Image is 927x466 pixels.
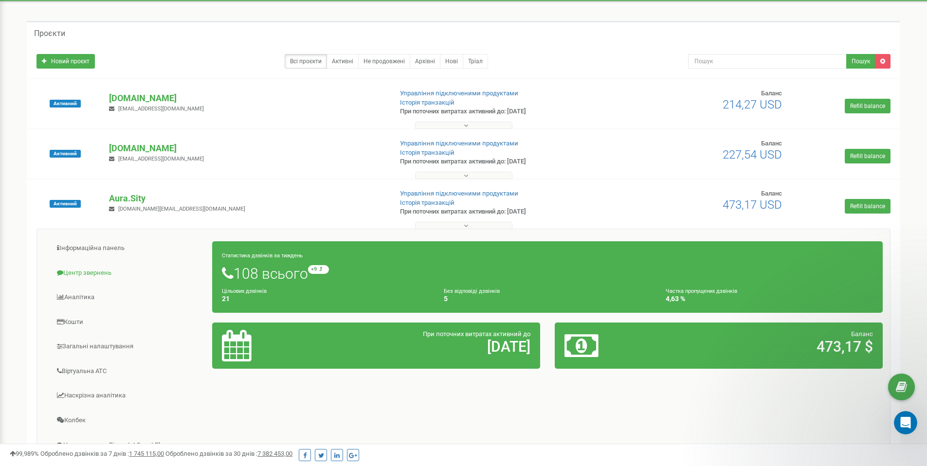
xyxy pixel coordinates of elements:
[118,106,204,112] span: [EMAIL_ADDRESS][DOMAIN_NAME]
[723,98,782,111] span: 214,27 USD
[329,339,530,355] h2: [DATE]
[34,29,65,38] h5: Проєкти
[400,149,454,156] a: Історія транзакцій
[50,150,81,158] span: Активний
[400,140,518,147] a: Управління підключеними продуктами
[257,450,292,457] u: 7 382 453,00
[400,157,602,166] p: При поточних витратах активний до: [DATE]
[400,90,518,97] a: Управління підключеними продуктами
[894,411,917,434] iframe: Intercom live chat
[761,140,782,147] span: Баланс
[723,198,782,212] span: 473,17 USD
[846,54,875,69] button: Пошук
[400,199,454,206] a: Історія транзакцій
[666,295,873,303] h4: 4,63 %
[761,90,782,97] span: Баланс
[165,450,292,457] span: Оброблено дзвінків за 30 днів :
[44,433,213,457] a: Налаштування Ringostat Smart Phone
[400,99,454,106] a: Історія транзакцій
[327,54,359,69] a: Активні
[400,190,518,197] a: Управління підключеними продуктами
[44,359,213,383] a: Віртуальна АТС
[118,206,245,212] span: [DOMAIN_NAME][EMAIL_ADDRESS][DOMAIN_NAME]
[129,450,164,457] u: 1 745 115,00
[688,54,847,69] input: Пошук
[285,54,327,69] a: Всі проєкти
[423,330,530,338] span: При поточних витратах активний до
[222,295,429,303] h4: 21
[440,54,463,69] a: Нові
[851,330,873,338] span: Баланс
[109,192,384,205] p: Aura.Sity
[44,409,213,432] a: Колбек
[50,200,81,208] span: Активний
[444,295,651,303] h4: 5
[40,450,164,457] span: Оброблено дзвінків за 7 днів :
[44,310,213,334] a: Кошти
[109,142,384,155] p: [DOMAIN_NAME]
[36,54,95,69] a: Новий проєкт
[118,156,204,162] span: [EMAIL_ADDRESS][DOMAIN_NAME]
[44,384,213,408] a: Наскрізна аналітика
[358,54,410,69] a: Не продовжені
[222,265,873,282] h1: 108 всього
[44,286,213,309] a: Аналiтика
[44,236,213,260] a: Інформаційна панель
[222,252,303,259] small: Статистика дзвінків за тиждень
[109,92,384,105] p: [DOMAIN_NAME]
[672,339,873,355] h2: 473,17 $
[44,261,213,285] a: Центр звернень
[44,335,213,358] a: Загальні налаштування
[761,190,782,197] span: Баланс
[410,54,440,69] a: Архівні
[308,265,329,274] small: +9
[463,54,488,69] a: Тріал
[400,107,602,116] p: При поточних витратах активний до: [DATE]
[666,288,737,294] small: Частка пропущених дзвінків
[222,288,267,294] small: Цільових дзвінків
[845,199,891,214] a: Refill balance
[400,207,602,216] p: При поточних витратах активний до: [DATE]
[10,450,39,457] span: 99,989%
[723,148,782,161] span: 227,54 USD
[50,100,81,108] span: Активний
[444,288,500,294] small: Без відповіді дзвінків
[845,99,891,113] a: Refill balance
[845,149,891,163] a: Refill balance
